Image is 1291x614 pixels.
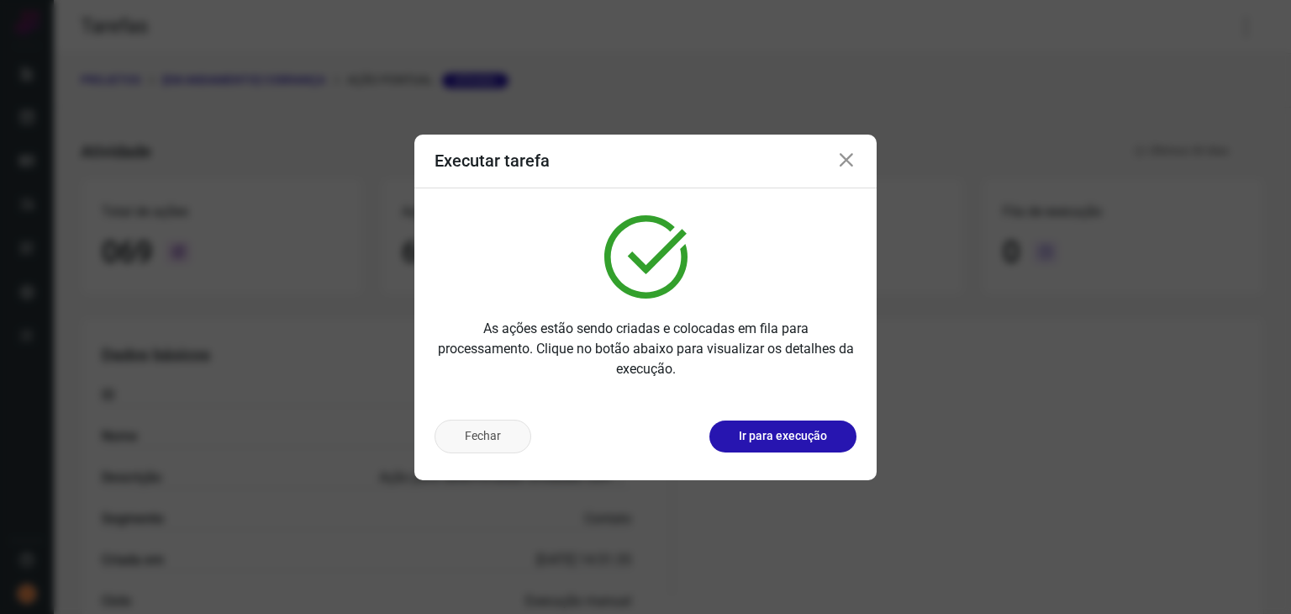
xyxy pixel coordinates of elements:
[709,421,856,453] button: Ir para execução
[435,420,531,453] button: Fechar
[435,151,550,171] h3: Executar tarefa
[604,215,688,299] img: verified.svg
[435,319,856,379] p: As ações estão sendo criadas e colocadas em fila para processamento. Clique no botão abaixo para ...
[739,427,827,445] p: Ir para execução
